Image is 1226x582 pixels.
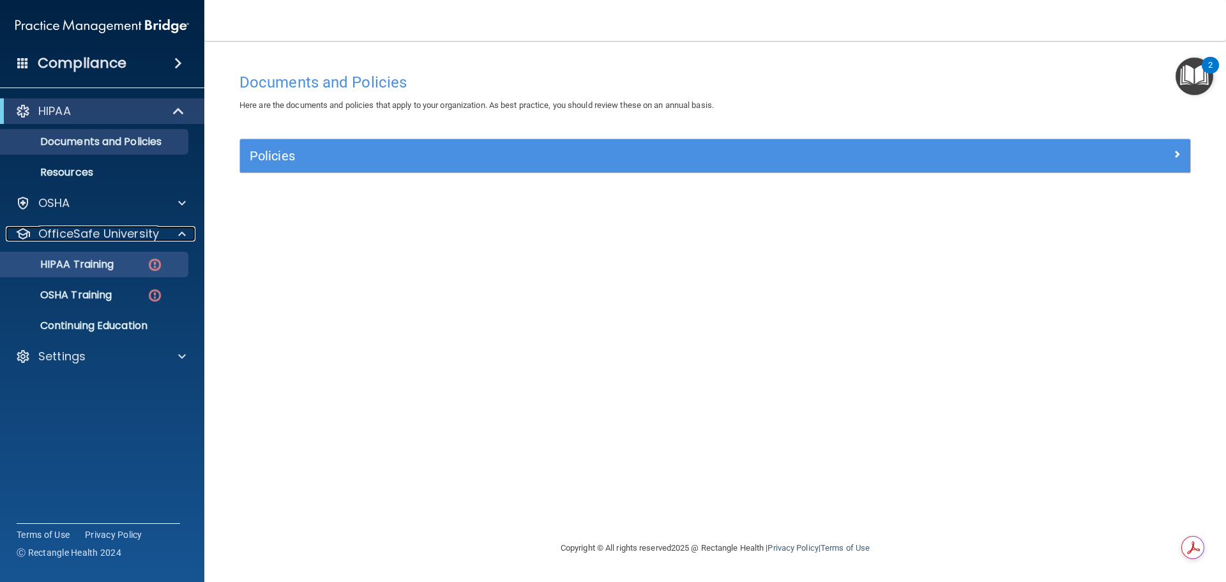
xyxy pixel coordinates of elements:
[768,543,818,553] a: Privacy Policy
[8,135,183,148] p: Documents and Policies
[8,166,183,179] p: Resources
[239,74,1191,91] h4: Documents and Policies
[8,319,183,332] p: Continuing Education
[38,54,126,72] h4: Compliance
[250,149,943,163] h5: Policies
[821,543,870,553] a: Terms of Use
[239,100,714,110] span: Here are the documents and policies that apply to your organization. As best practice, you should...
[15,226,186,241] a: OfficeSafe University
[38,349,86,364] p: Settings
[15,103,185,119] a: HIPAA
[38,103,71,119] p: HIPAA
[17,528,70,541] a: Terms of Use
[1208,65,1213,82] div: 2
[15,349,186,364] a: Settings
[8,258,114,271] p: HIPAA Training
[1005,491,1211,542] iframe: Drift Widget Chat Controller
[250,146,1181,166] a: Policies
[147,287,163,303] img: danger-circle.6113f641.png
[85,528,142,541] a: Privacy Policy
[482,528,948,569] div: Copyright © All rights reserved 2025 @ Rectangle Health | |
[38,195,70,211] p: OSHA
[17,546,121,559] span: Ⓒ Rectangle Health 2024
[1176,57,1213,95] button: Open Resource Center, 2 new notifications
[15,13,189,39] img: PMB logo
[147,257,163,273] img: danger-circle.6113f641.png
[15,195,186,211] a: OSHA
[8,289,112,302] p: OSHA Training
[38,226,159,241] p: OfficeSafe University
